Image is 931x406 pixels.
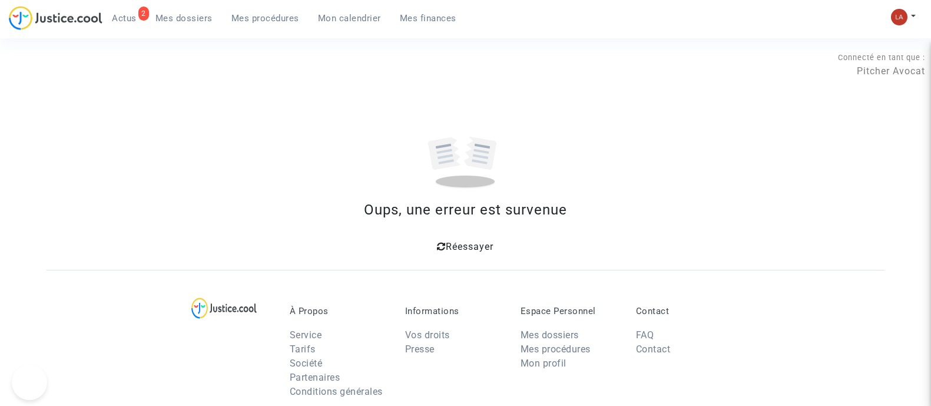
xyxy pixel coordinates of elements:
p: Contact [636,306,734,316]
span: Mes finances [400,13,456,24]
p: Espace Personnel [521,306,618,316]
img: logo-lg.svg [191,298,257,319]
a: Contact [636,344,671,355]
span: Mon calendrier [318,13,381,24]
a: Mes procédures [521,344,591,355]
a: Mes dossiers [521,329,579,341]
iframe: Help Scout Beacon - Open [12,365,47,400]
a: Vos droits [405,329,450,341]
span: Mes dossiers [155,13,213,24]
a: Mes dossiers [146,9,222,27]
div: 2 [138,6,149,21]
a: FAQ [636,329,654,341]
a: Société [290,358,323,369]
a: Mon calendrier [309,9,390,27]
a: Partenaires [290,372,340,383]
span: Mes procédures [231,13,299,24]
a: Presse [405,344,435,355]
a: Mes finances [390,9,466,27]
a: Mon profil [521,358,566,369]
a: Tarifs [290,344,316,355]
p: À Propos [290,306,387,316]
a: Conditions générales [290,386,383,397]
p: Informations [405,306,503,316]
img: 3f9b7d9779f7b0ffc2b90d026f0682a9 [891,9,907,25]
span: Connecté en tant que : [838,53,925,62]
span: Actus [112,13,137,24]
img: jc-logo.svg [9,6,102,30]
div: Oups, une erreur est survenue [47,199,884,220]
span: Réessayer [446,241,493,252]
a: 2Actus [102,9,146,27]
a: Mes procédures [222,9,309,27]
a: Service [290,329,322,341]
